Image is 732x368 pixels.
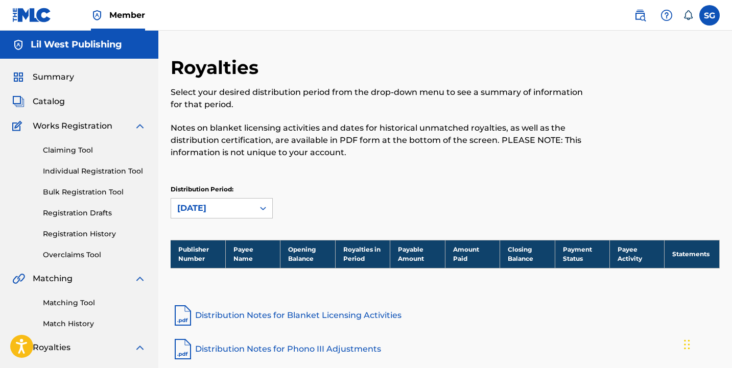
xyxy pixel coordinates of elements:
[33,341,70,354] span: Royalties
[12,8,52,22] img: MLC Logo
[33,273,73,285] span: Matching
[12,273,25,285] img: Matching
[610,240,665,268] th: Payee Activity
[390,240,445,268] th: Payable Amount
[171,303,720,328] a: Distribution Notes for Blanket Licensing Activities
[43,250,146,260] a: Overclaims Tool
[33,71,74,83] span: Summary
[91,9,103,21] img: Top Rightsholder
[171,86,594,111] p: Select your desired distribution period from the drop-down menu to see a summary of information f...
[634,9,646,21] img: search
[335,240,390,268] th: Royalties in Period
[43,145,146,156] a: Claiming Tool
[656,5,677,26] div: Help
[630,5,650,26] a: Public Search
[171,122,594,159] p: Notes on blanket licensing activities and dates for historical unmatched royalties, as well as th...
[225,240,280,268] th: Payee Name
[12,120,26,132] img: Works Registration
[684,329,690,360] div: Drag
[445,240,500,268] th: Amount Paid
[171,185,273,194] p: Distribution Period:
[660,9,673,21] img: help
[500,240,555,268] th: Closing Balance
[31,39,122,51] h5: Lil West Publishing
[703,224,732,311] iframe: Resource Center
[109,9,145,21] span: Member
[177,202,248,214] div: [DATE]
[134,120,146,132] img: expand
[280,240,335,268] th: Opening Balance
[171,337,195,361] img: pdf
[43,187,146,198] a: Bulk Registration Tool
[683,10,693,20] div: Notifications
[43,298,146,308] a: Matching Tool
[33,120,112,132] span: Works Registration
[33,95,65,108] span: Catalog
[171,56,264,79] h2: Royalties
[12,95,25,108] img: Catalog
[665,240,720,268] th: Statements
[134,341,146,354] img: expand
[43,208,146,218] a: Registration Drafts
[12,71,25,83] img: Summary
[12,71,74,83] a: SummarySummary
[43,318,146,329] a: Match History
[12,95,65,108] a: CatalogCatalog
[171,337,720,361] a: Distribution Notes for Phono III Adjustments
[681,319,732,368] iframe: Chat Widget
[555,240,609,268] th: Payment Status
[134,273,146,285] img: expand
[43,229,146,239] a: Registration History
[699,5,720,26] div: User Menu
[12,39,25,51] img: Accounts
[171,303,195,328] img: pdf
[171,240,225,268] th: Publisher Number
[43,166,146,177] a: Individual Registration Tool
